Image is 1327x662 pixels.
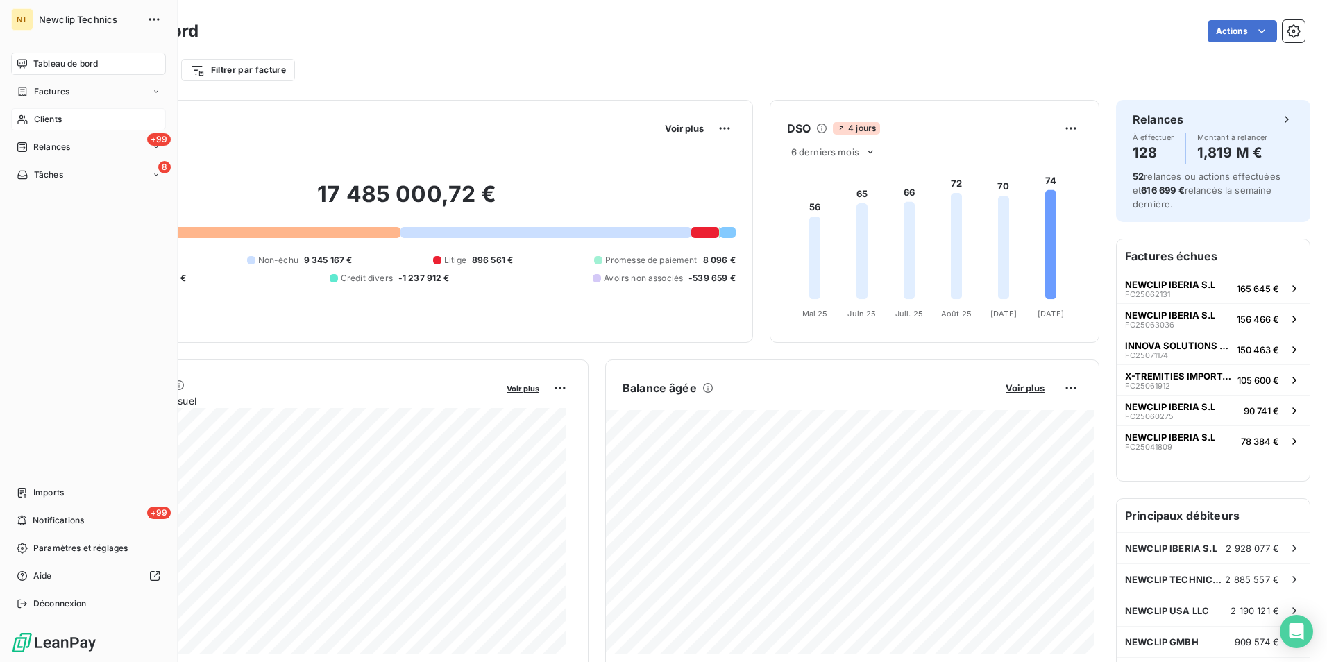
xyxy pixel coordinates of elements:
span: NEWCLIP IBERIA S.L [1125,401,1215,412]
span: 9 345 167 € [304,254,353,266]
span: 78 384 € [1241,436,1279,447]
span: FC25061912 [1125,382,1170,390]
tspan: Mai 25 [802,309,827,319]
span: NEWCLIP IBERIA S.L [1125,543,1217,554]
span: Voir plus [1006,382,1045,393]
span: Voir plus [507,384,539,393]
tspan: Août 25 [941,309,972,319]
span: NEWCLIP IBERIA S.L [1125,309,1215,321]
span: FC25071174 [1125,351,1168,359]
span: FC25060275 [1125,412,1174,421]
span: FC25041809 [1125,443,1172,451]
span: 2 190 121 € [1231,605,1279,616]
span: 90 741 € [1244,405,1279,416]
button: X-TREMITIES IMPORTADORA E DISTRIBUIFC25061912105 600 € [1117,364,1310,395]
span: Clients [34,113,62,126]
span: X-TREMITIES IMPORTADORA E DISTRIBUI [1125,371,1232,382]
h2: 17 485 000,72 € [78,180,736,222]
span: 2 885 557 € [1225,574,1279,585]
span: Chiffre d'affaires mensuel [78,393,497,408]
h6: Relances [1133,111,1183,128]
tspan: Juin 25 [847,309,876,319]
div: Open Intercom Messenger [1280,615,1313,648]
span: 909 574 € [1235,636,1279,647]
button: NEWCLIP IBERIA S.LFC2504180978 384 € [1117,425,1310,456]
span: Voir plus [665,123,704,134]
span: Notifications [33,514,84,527]
span: 52 [1133,171,1144,182]
span: Imports [33,486,64,499]
span: INNOVA SOLUTIONS SPA [1125,340,1231,351]
button: Actions [1208,20,1277,42]
button: Voir plus [1001,382,1049,394]
tspan: [DATE] [990,309,1017,319]
span: 6 derniers mois [791,146,859,158]
h4: 1,819 M € [1197,142,1268,164]
span: Non-échu [258,254,298,266]
span: 8 [158,161,171,173]
h6: Balance âgée [623,380,697,396]
span: Montant à relancer [1197,133,1268,142]
span: Crédit divers [341,272,393,285]
span: -539 659 € [688,272,736,285]
button: Voir plus [661,122,708,135]
span: Litige [444,254,466,266]
span: 8 096 € [703,254,736,266]
span: 4 jours [833,122,880,135]
button: NEWCLIP IBERIA S.LFC25062131165 645 € [1117,273,1310,303]
span: 105 600 € [1237,375,1279,386]
tspan: Juil. 25 [895,309,923,319]
a: Aide [11,565,166,587]
span: À effectuer [1133,133,1174,142]
span: FC25062131 [1125,290,1170,298]
h6: DSO [787,120,811,137]
span: +99 [147,507,171,519]
span: Déconnexion [33,597,87,610]
h4: 128 [1133,142,1174,164]
span: Paramètres et réglages [33,542,128,554]
span: NEWCLIP USA LLC [1125,605,1209,616]
span: NEWCLIP IBERIA S.L [1125,279,1215,290]
span: Promesse de paiement [605,254,698,266]
span: 165 645 € [1237,283,1279,294]
button: Voir plus [502,382,543,394]
span: -1 237 912 € [398,272,450,285]
span: 2 928 077 € [1226,543,1279,554]
span: 616 699 € [1141,185,1184,196]
span: Relances [33,141,70,153]
img: Logo LeanPay [11,631,97,654]
button: INNOVA SOLUTIONS SPAFC25071174150 463 € [1117,334,1310,364]
span: Tableau de bord [33,58,98,70]
span: Newclip Technics [39,14,139,25]
span: Factures [34,85,69,98]
button: NEWCLIP IBERIA S.LFC2506027590 741 € [1117,395,1310,425]
span: +99 [147,133,171,146]
button: Filtrer par facture [181,59,295,81]
span: Avoirs non associés [604,272,683,285]
span: NEWCLIP GMBH [1125,636,1199,647]
span: NEWCLIP IBERIA S.L [1125,432,1215,443]
h6: Principaux débiteurs [1117,499,1310,532]
span: 156 466 € [1237,314,1279,325]
div: NT [11,8,33,31]
span: NEWCLIP TECHNICS AUSTRALIA PTY [1125,574,1225,585]
button: NEWCLIP IBERIA S.LFC25063036156 466 € [1117,303,1310,334]
span: 896 561 € [472,254,513,266]
span: Tâches [34,169,63,181]
span: 150 463 € [1237,344,1279,355]
span: relances ou actions effectuées et relancés la semaine dernière. [1133,171,1280,210]
span: FC25063036 [1125,321,1174,329]
h6: Factures échues [1117,239,1310,273]
span: Aide [33,570,52,582]
tspan: [DATE] [1038,309,1064,319]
